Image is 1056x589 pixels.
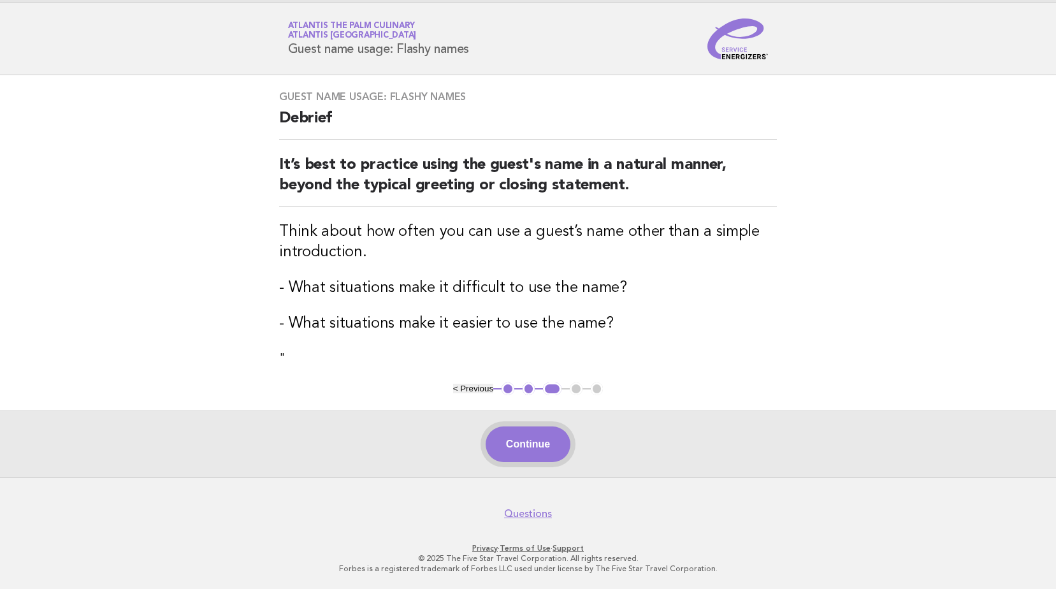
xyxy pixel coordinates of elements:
button: 1 [502,382,514,395]
h3: - What situations make it easier to use the name? [279,314,777,334]
p: Forbes is a registered trademark of Forbes LLC used under license by The Five Star Travel Corpora... [138,564,918,574]
a: Privacy [472,544,498,553]
a: Terms of Use [500,544,551,553]
a: Support [553,544,584,553]
h1: Guest name usage: Flashy names [288,22,470,55]
h2: It’s best to practice using the guest's name in a natural manner, beyond the typical greeting or ... [279,155,777,207]
p: © 2025 The Five Star Travel Corporation. All rights reserved. [138,553,918,564]
h2: Debrief [279,108,777,140]
a: Questions [504,507,552,520]
h3: Think about how often you can use a guest’s name other than a simple introduction. [279,222,777,263]
a: Atlantis The Palm CulinaryAtlantis [GEOGRAPHIC_DATA] [288,22,417,40]
button: Continue [486,426,570,462]
p: " [279,349,777,367]
h3: - What situations make it difficult to use the name? [279,278,777,298]
span: Atlantis [GEOGRAPHIC_DATA] [288,32,417,40]
p: · · [138,543,918,553]
button: < Previous [453,384,493,393]
button: 2 [523,382,535,395]
img: Service Energizers [707,18,769,59]
h3: Guest name usage: Flashy names [279,91,777,103]
button: 3 [543,382,561,395]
